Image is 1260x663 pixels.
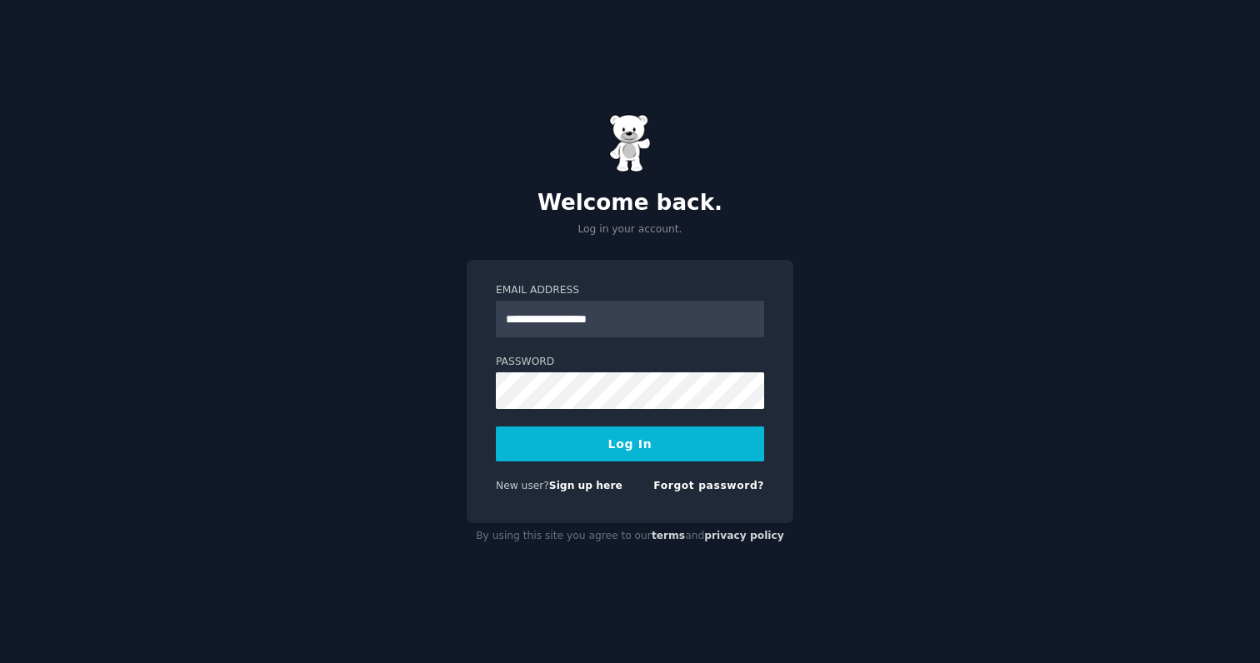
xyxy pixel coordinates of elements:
label: Email Address [496,283,764,298]
button: Log In [496,426,764,461]
label: Password [496,355,764,370]
span: New user? [496,480,549,491]
h2: Welcome back. [467,190,793,217]
div: By using this site you agree to our and [467,523,793,550]
p: Log in your account. [467,222,793,237]
img: Gummy Bear [609,114,651,172]
a: terms [652,530,685,541]
a: privacy policy [704,530,784,541]
a: Sign up here [549,480,622,491]
a: Forgot password? [653,480,764,491]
